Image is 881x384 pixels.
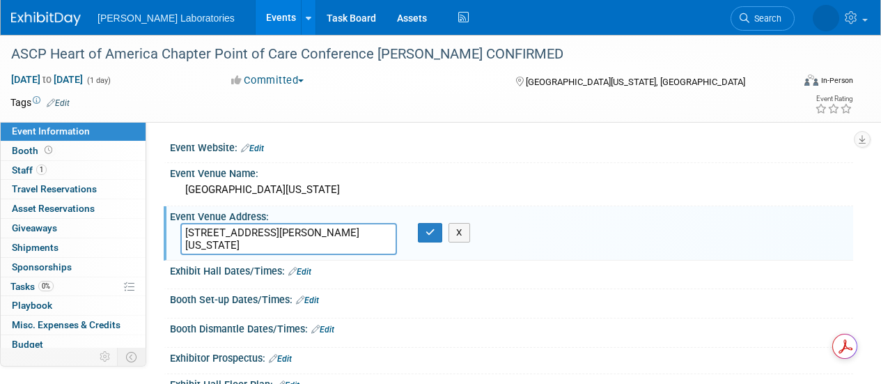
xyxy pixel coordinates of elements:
[1,335,146,354] a: Budget
[731,6,795,31] a: Search
[12,300,52,311] span: Playbook
[311,325,334,335] a: Edit
[288,267,311,277] a: Edit
[10,95,70,109] td: Tags
[12,339,43,350] span: Budget
[226,73,309,88] button: Committed
[12,261,72,272] span: Sponsorships
[1,180,146,199] a: Travel Reservations
[1,296,146,315] a: Playbook
[12,242,59,253] span: Shipments
[170,261,853,279] div: Exhibit Hall Dates/Times:
[180,179,843,201] div: [GEOGRAPHIC_DATA][US_STATE]
[170,163,853,181] div: Event Venue Name:
[12,145,55,156] span: Booth
[269,354,292,364] a: Edit
[170,318,853,337] div: Booth Dismantle Dates/Times:
[47,98,70,108] a: Edit
[170,206,853,224] div: Event Venue Address:
[86,76,111,85] span: (1 day)
[10,281,54,292] span: Tasks
[12,183,97,194] span: Travel Reservations
[170,137,853,155] div: Event Website:
[1,161,146,180] a: Staff1
[1,238,146,257] a: Shipments
[730,72,853,93] div: Event Format
[1,316,146,335] a: Misc. Expenses & Credits
[1,199,146,218] a: Asset Reservations
[40,74,54,85] span: to
[1,219,146,238] a: Giveaways
[815,95,852,102] div: Event Rating
[12,222,57,233] span: Giveaways
[93,348,118,366] td: Personalize Event Tab Strip
[11,12,81,26] img: ExhibitDay
[118,348,146,366] td: Toggle Event Tabs
[1,258,146,277] a: Sponsorships
[98,13,235,24] span: [PERSON_NAME] Laboratories
[36,164,47,175] span: 1
[6,42,781,67] div: ASCP Heart of America Chapter Point of Care Conference [PERSON_NAME] CONFIRMED
[813,5,839,31] img: Tisha Davis
[296,295,319,305] a: Edit
[12,164,47,176] span: Staff
[12,203,95,214] span: Asset Reservations
[241,144,264,153] a: Edit
[804,75,818,86] img: Format-Inperson.png
[12,125,90,137] span: Event Information
[1,141,146,160] a: Booth
[749,13,781,24] span: Search
[170,348,853,366] div: Exhibitor Prospectus:
[170,289,853,307] div: Booth Set-up Dates/Times:
[1,277,146,296] a: Tasks0%
[10,73,84,86] span: [DATE] [DATE]
[526,77,745,87] span: [GEOGRAPHIC_DATA][US_STATE], [GEOGRAPHIC_DATA]
[449,223,470,243] button: X
[42,145,55,155] span: Booth not reserved yet
[12,319,120,330] span: Misc. Expenses & Credits
[820,75,853,86] div: In-Person
[38,281,54,291] span: 0%
[1,122,146,141] a: Event Information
